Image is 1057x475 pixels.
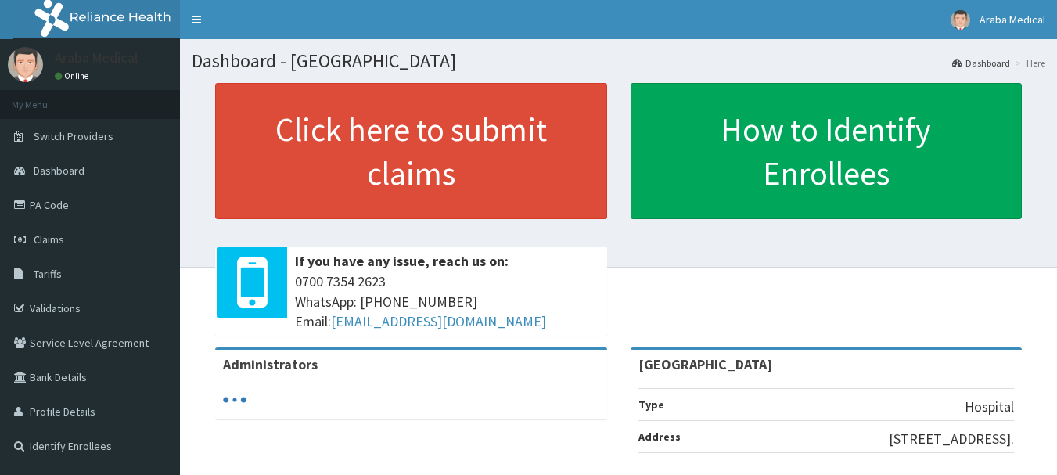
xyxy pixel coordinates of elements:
span: Araba Medical [980,13,1045,27]
b: Address [638,430,681,444]
a: Online [55,70,92,81]
span: Tariffs [34,267,62,281]
h1: Dashboard - [GEOGRAPHIC_DATA] [192,51,1045,71]
li: Here [1012,56,1045,70]
span: Claims [34,232,64,246]
a: [EMAIL_ADDRESS][DOMAIN_NAME] [331,312,546,330]
b: If you have any issue, reach us on: [295,252,509,270]
img: User Image [951,10,970,30]
a: Dashboard [952,56,1010,70]
b: Administrators [223,355,318,373]
span: Dashboard [34,164,84,178]
a: How to Identify Enrollees [631,83,1023,219]
p: [STREET_ADDRESS]. [889,429,1014,449]
b: Type [638,398,664,412]
span: 0700 7354 2623 WhatsApp: [PHONE_NUMBER] Email: [295,272,599,332]
span: Switch Providers [34,129,113,143]
p: Araba Medical [55,51,138,65]
strong: [GEOGRAPHIC_DATA] [638,355,772,373]
svg: audio-loading [223,388,246,412]
a: Click here to submit claims [215,83,607,219]
img: User Image [8,47,43,82]
p: Hospital [965,397,1014,417]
